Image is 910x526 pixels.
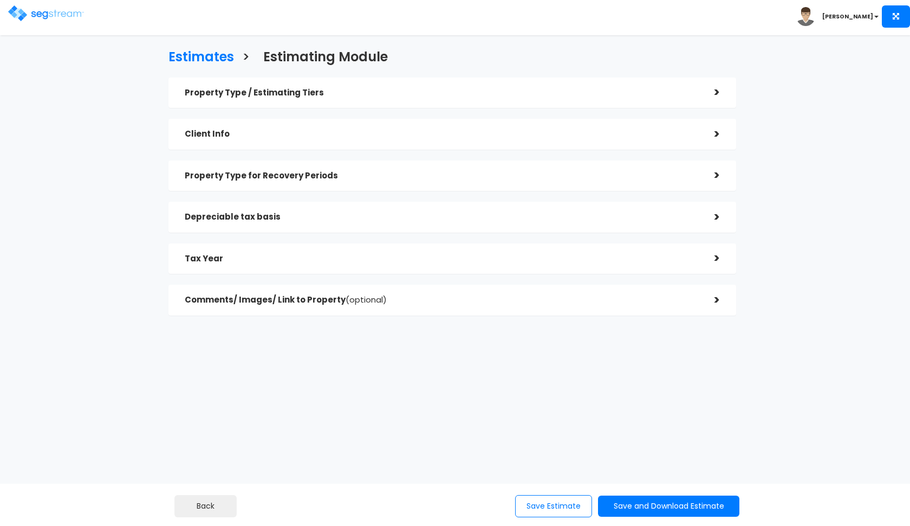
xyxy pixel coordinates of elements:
[185,88,698,98] h5: Property Type / Estimating Tiers
[185,296,698,305] h5: Comments/ Images/ Link to Property
[698,250,720,267] div: >
[185,130,698,139] h5: Client Info
[598,496,739,517] button: Save and Download Estimate
[174,495,237,517] button: Back
[698,126,720,143] div: >
[698,292,720,309] div: >
[796,7,815,26] img: avatar.png
[698,84,720,101] div: >
[698,209,720,226] div: >
[822,12,873,21] b: [PERSON_NAME]
[263,50,388,67] h3: Estimating Module
[168,50,234,67] h3: Estimates
[242,50,250,67] h3: >
[185,171,698,181] h5: Property Type for Recovery Periods
[185,213,698,222] h5: Depreciable tax basis
[160,39,234,72] a: Estimates
[185,254,698,264] h5: Tax Year
[8,5,84,21] img: logo.png
[515,495,592,517] button: Save Estimate
[346,294,387,305] span: (optional)
[698,167,720,184] div: >
[255,39,388,72] a: Estimating Module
